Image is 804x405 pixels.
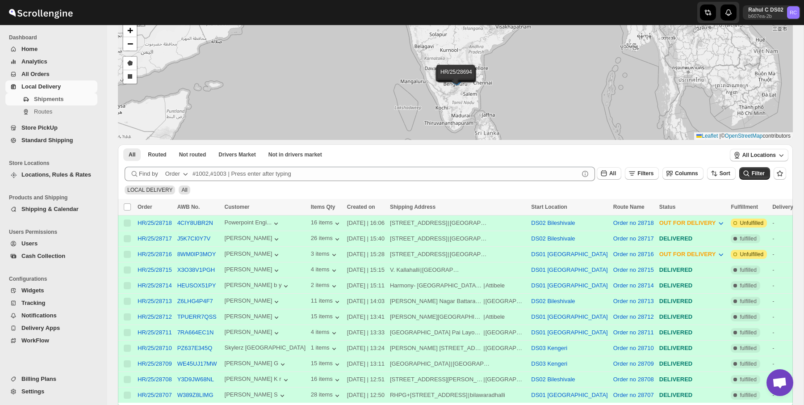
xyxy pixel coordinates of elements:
[659,251,716,257] span: OUT FOR DELIVERY
[213,148,261,161] button: Claimable
[311,219,342,228] button: 16 items
[390,234,448,243] div: [STREET_ADDRESS]
[637,170,653,177] span: Filters
[5,297,97,309] button: Tracking
[390,297,483,306] div: [PERSON_NAME] Nagar Battarahalli
[225,282,291,291] button: [PERSON_NAME] b y
[486,344,526,353] div: [GEOGRAPHIC_DATA]
[177,376,214,383] button: Y3D9JW68NL
[139,169,158,178] span: Find by
[225,375,290,384] button: [PERSON_NAME] K r
[177,219,213,226] button: 4CIY8UBR2N
[129,151,135,158] span: All
[34,96,63,102] span: Shipments
[138,376,172,383] div: HR/25/28708
[177,282,216,289] button: HEUSOX51PY
[225,204,250,210] span: Customer
[390,328,526,337] div: |
[138,360,172,367] button: HR/25/28709
[177,313,217,320] button: TPUERR7QSS
[740,282,756,289] span: fulfilled
[21,124,58,131] span: Store PickUp
[138,329,172,336] div: HR/25/28711
[311,313,342,322] button: 15 items
[21,137,73,143] span: Standard Shipping
[5,334,97,347] button: WorkFlow
[740,376,756,383] span: fulfilled
[5,68,97,80] button: All Orders
[740,329,756,336] span: fulfilled
[225,313,281,322] button: [PERSON_NAME]
[138,251,172,257] div: HR/25/28716
[450,219,490,228] div: [GEOGRAPHIC_DATA]
[740,235,756,242] span: fulfilled
[5,43,97,55] button: Home
[390,312,526,321] div: |
[390,359,450,368] div: [GEOGRAPHIC_DATA]
[347,297,385,306] div: [DATE] | 14:03
[127,25,133,36] span: +
[720,170,730,177] span: Sort
[138,345,172,351] button: HR/25/28710
[174,148,212,161] button: Unrouted
[613,282,654,289] button: Order no 28714
[5,250,97,262] button: Cash Collection
[613,219,654,226] button: Order no 28718
[123,24,137,37] a: Zoom in
[390,344,526,353] div: |
[659,297,726,306] div: DELIVERED
[225,329,281,337] button: [PERSON_NAME]
[790,10,797,15] text: RC
[225,297,281,306] button: [PERSON_NAME]
[613,345,654,351] button: Order no 28710
[654,216,731,230] button: OUT FOR DELIVERY
[138,235,172,242] button: HR/25/28717
[390,234,526,243] div: |
[177,392,214,398] button: W389Z8LIMG
[123,57,137,70] a: Draw a polygon
[311,204,335,210] span: Items Qty
[390,328,483,337] div: [GEOGRAPHIC_DATA] Pai Layout Hulimavu
[450,72,463,82] img: Marker
[531,329,607,336] button: DS01 [GEOGRAPHIC_DATA]
[177,266,215,273] button: X3O38V1PGH
[21,375,56,382] span: Billing Plans
[450,73,463,83] img: Marker
[160,167,195,181] button: Order
[390,375,483,384] div: [STREET_ADDRESS][PERSON_NAME]
[225,266,281,275] button: [PERSON_NAME]
[21,171,91,178] span: Locations, Rules & Rates
[390,312,483,321] div: [PERSON_NAME][GEOGRAPHIC_DATA]
[123,70,137,84] a: Draw a rectangle
[609,170,616,177] span: All
[311,282,339,291] div: 2 items
[659,359,726,368] div: DELIVERED
[450,250,490,259] div: [GEOGRAPHIC_DATA]
[142,148,172,161] button: Routed
[347,204,375,210] span: Created on
[9,34,101,41] span: Dashboard
[123,148,141,161] button: All
[138,204,152,210] span: Order
[225,219,272,226] div: Powerpoint Engi...
[138,219,172,226] div: HR/25/28718
[311,375,342,384] button: 16 items
[311,391,342,400] div: 28 items
[311,250,339,259] button: 3 items
[470,391,505,400] div: bilawaradhalli
[740,360,756,367] span: fulfilled
[531,376,575,383] button: DS02 Bileshivale
[613,298,654,304] button: Order no 28713
[659,219,716,226] span: OUT FOR DELIVERY
[225,360,288,369] button: [PERSON_NAME] G
[752,170,765,177] span: Filter
[390,250,448,259] div: [STREET_ADDRESS]
[659,344,726,353] div: DELIVERED
[127,38,133,49] span: −
[123,37,137,51] a: Zoom out
[448,75,461,84] img: Marker
[138,266,172,273] button: HR/25/28715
